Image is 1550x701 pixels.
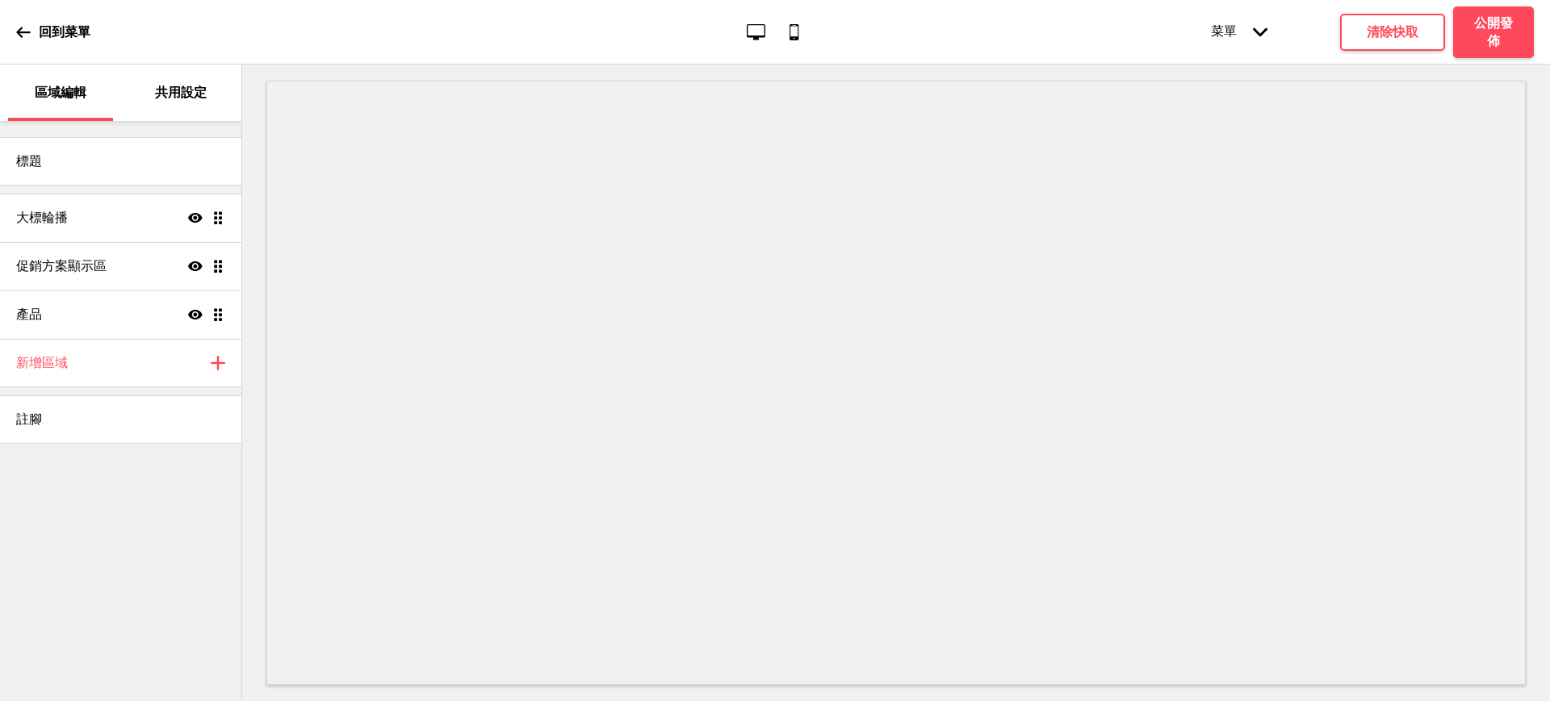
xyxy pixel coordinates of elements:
button: 清除快取 [1340,14,1445,51]
p: 共用設定 [155,84,207,102]
h4: 產品 [16,306,42,323]
h4: 新增區域 [16,354,68,372]
button: 公開發佈 [1453,6,1534,58]
h4: 促銷方案顯示區 [16,257,107,275]
p: 區域編輯 [35,84,86,102]
h4: 標題 [16,152,42,170]
p: 回到菜單 [39,23,90,41]
h4: 清除快取 [1367,23,1418,41]
div: 菜單 [1195,7,1284,56]
h4: 大標輪播 [16,209,68,227]
h4: 註腳 [16,411,42,428]
a: 回到菜單 [16,10,90,54]
h4: 公開發佈 [1469,15,1518,50]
